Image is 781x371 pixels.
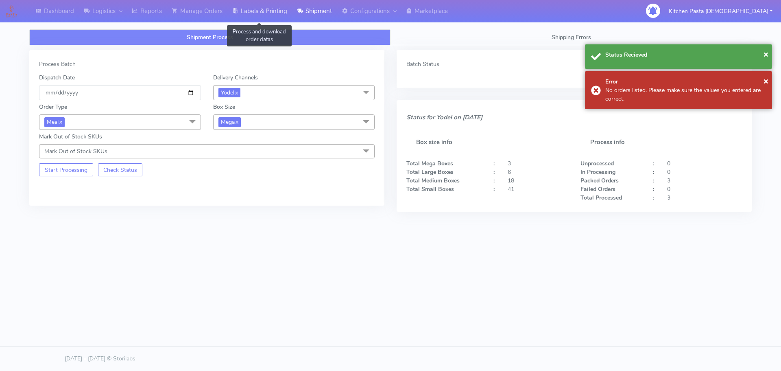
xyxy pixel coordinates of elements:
strong: : [653,177,654,184]
div: No orders listed. Please make sure the values you entered are correct. [605,86,766,103]
strong: : [493,168,495,176]
button: Start Processing [39,163,93,176]
strong: In Processing [580,168,615,176]
span: Shipment Process [187,33,233,41]
div: Error [605,77,766,86]
label: Delivery Channels [213,73,258,82]
span: Yodel [218,88,240,97]
label: Order Type [39,103,67,111]
button: Kitchen Pasta [DEMOGRAPHIC_DATA] [663,3,779,20]
a: x [235,117,238,126]
strong: : [653,194,654,202]
strong: Total Mega Boxes [406,160,453,167]
div: 3 [661,193,748,202]
label: Mark Out of Stock SKUs [39,132,102,141]
strong: Unprocessed [580,160,614,167]
div: 6 [502,168,574,176]
span: × [764,75,768,86]
div: 3 [502,159,574,168]
strong: : [653,160,654,167]
h5: Process info [580,129,742,156]
div: 0 [661,185,748,193]
span: Mega [218,117,241,127]
strong: Packed Orders [580,177,619,184]
div: 0 [661,159,748,168]
strong: : [493,185,495,193]
div: 3 [661,176,748,185]
div: Batch Status [406,60,742,68]
div: Status Recieved [605,50,766,59]
i: Status for Yodel on [DATE] [406,113,482,121]
strong: Total Processed [580,194,622,202]
strong: : [653,185,654,193]
span: Mark Out of Stock SKUs [44,147,107,155]
label: Box Size [213,103,235,111]
h5: Box size info [406,129,568,156]
strong: Total Small Boxes [406,185,454,193]
strong: Failed Orders [580,185,615,193]
span: Shipping Errors [552,33,591,41]
strong: : [493,177,495,184]
span: × [764,48,768,59]
strong: Total Medium Boxes [406,177,460,184]
label: Dispatch Date [39,73,75,82]
div: 41 [502,185,574,193]
button: Close [764,48,768,60]
a: x [59,117,62,126]
span: Meal [44,117,65,127]
div: Process Batch [39,60,375,68]
ul: Tabs [29,29,752,45]
button: Check Status [98,163,143,176]
div: 0 [661,168,748,176]
strong: : [653,168,654,176]
strong: Total Large Boxes [406,168,454,176]
button: Close [764,75,768,87]
div: 18 [502,176,574,185]
strong: : [493,160,495,167]
a: x [234,88,238,97]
